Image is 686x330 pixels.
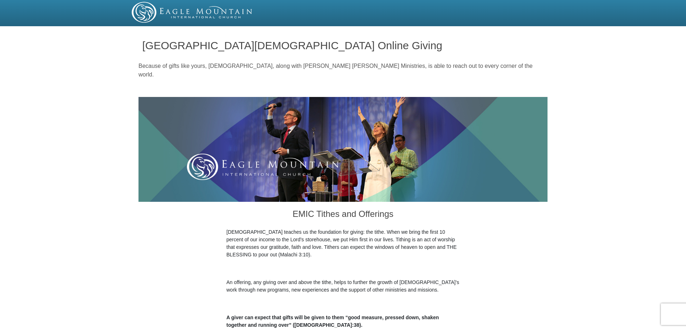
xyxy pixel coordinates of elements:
h3: EMIC Tithes and Offerings [226,202,460,228]
p: An offering, any giving over and above the tithe, helps to further the growth of [DEMOGRAPHIC_DAT... [226,279,460,294]
img: EMIC [132,2,253,23]
p: Because of gifts like yours, [DEMOGRAPHIC_DATA], along with [PERSON_NAME] [PERSON_NAME] Ministrie... [138,62,548,79]
h1: [GEOGRAPHIC_DATA][DEMOGRAPHIC_DATA] Online Giving [142,39,544,51]
p: [DEMOGRAPHIC_DATA] teaches us the foundation for giving: the tithe. When we bring the first 10 pe... [226,228,460,259]
b: A giver can expect that gifts will be given to them “good measure, pressed down, shaken together ... [226,315,439,328]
